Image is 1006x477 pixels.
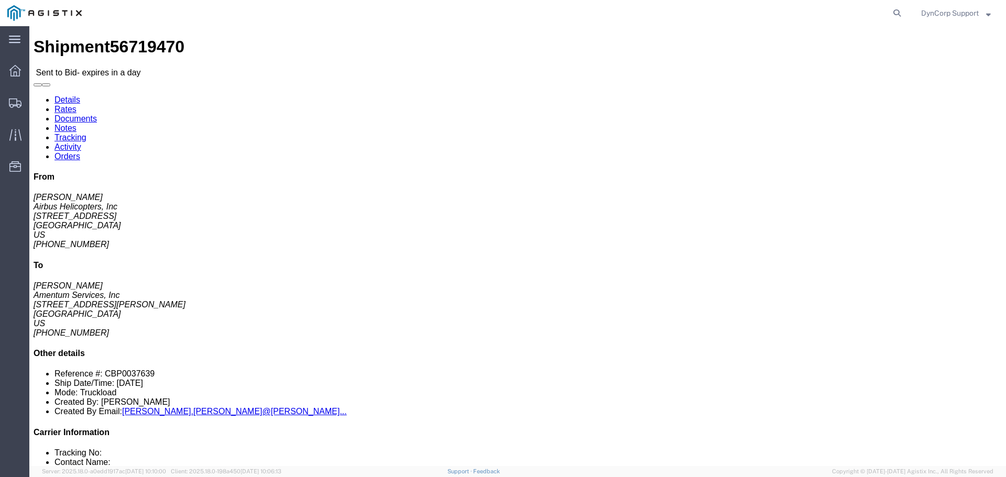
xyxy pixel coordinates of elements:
[171,468,281,474] span: Client: 2025.18.0-198a450
[125,468,166,474] span: [DATE] 10:10:00
[240,468,281,474] span: [DATE] 10:06:13
[29,26,1006,466] iframe: FS Legacy Container
[42,468,166,474] span: Server: 2025.18.0-a0edd1917ac
[921,7,991,19] button: DynCorp Support
[7,5,82,21] img: logo
[832,467,993,476] span: Copyright © [DATE]-[DATE] Agistix Inc., All Rights Reserved
[447,468,474,474] a: Support
[921,7,979,19] span: DynCorp Support
[473,468,500,474] a: Feedback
